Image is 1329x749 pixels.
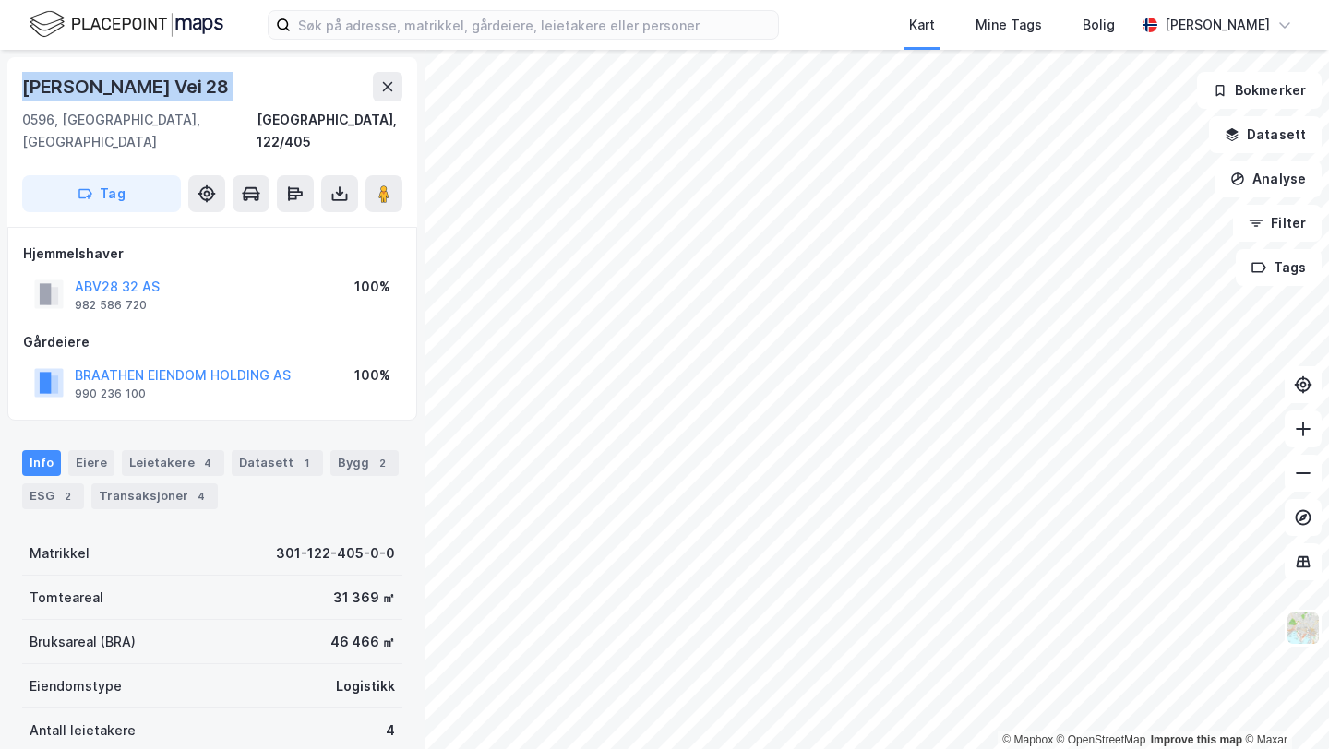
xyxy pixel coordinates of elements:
[1236,249,1322,286] button: Tags
[23,331,401,353] div: Gårdeiere
[198,454,217,472] div: 4
[336,675,395,697] div: Logistikk
[23,243,401,265] div: Hjemmelshaver
[1286,611,1321,646] img: Z
[30,631,136,653] div: Bruksareal (BRA)
[30,675,122,697] div: Eiendomstype
[276,542,395,565] div: 301-122-405-0-0
[68,450,114,476] div: Eiere
[909,14,935,36] div: Kart
[1237,660,1329,749] div: Kontrollprogram for chat
[75,386,146,401] div: 990 236 100
[30,542,90,565] div: Matrikkel
[1165,14,1270,36] div: [PERSON_NAME]
[232,450,323,476] div: Datasett
[122,450,224,476] div: Leietakere
[30,8,223,41] img: logo.f888ab2527a4732fd821a326f86c7f29.svg
[22,72,233,101] div: [PERSON_NAME] Vei 28
[1057,733,1146,746] a: OpenStreetMap
[22,450,61,476] div: Info
[386,719,395,742] div: 4
[1002,733,1053,746] a: Mapbox
[75,298,147,313] div: 982 586 720
[1233,205,1322,242] button: Filter
[330,450,399,476] div: Bygg
[30,719,136,742] div: Antall leietakere
[297,454,316,472] div: 1
[1209,116,1322,153] button: Datasett
[22,175,181,212] button: Tag
[22,109,257,153] div: 0596, [GEOGRAPHIC_DATA], [GEOGRAPHIC_DATA]
[373,454,391,472] div: 2
[1151,733,1242,746] a: Improve this map
[1237,660,1329,749] iframe: Chat Widget
[1215,160,1322,197] button: Analyse
[291,11,778,39] input: Søk på adresse, matrikkel, gårdeiere, leietakere eller personer
[30,587,103,609] div: Tomteareal
[976,14,1042,36] div: Mine Tags
[257,109,402,153] div: [GEOGRAPHIC_DATA], 122/405
[58,487,77,505] div: 2
[22,483,84,509] div: ESG
[354,276,390,298] div: 100%
[330,631,395,653] div: 46 466 ㎡
[1083,14,1115,36] div: Bolig
[333,587,395,609] div: 31 369 ㎡
[91,483,218,509] div: Transaksjoner
[192,487,210,505] div: 4
[354,364,390,386] div: 100%
[1197,72,1322,109] button: Bokmerker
